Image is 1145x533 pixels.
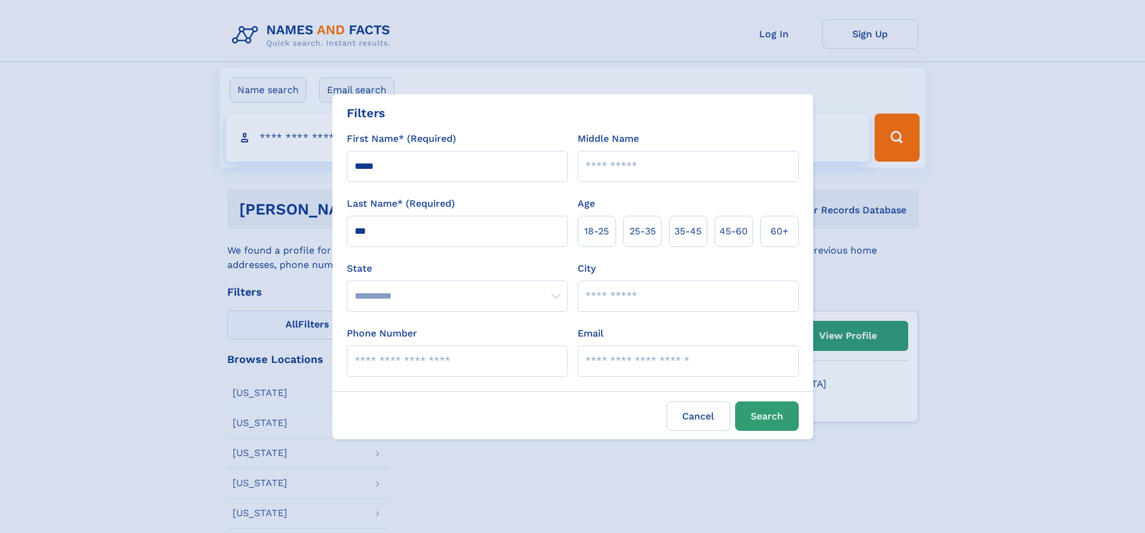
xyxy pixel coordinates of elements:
span: 35‑45 [674,224,701,239]
span: 18‑25 [584,224,609,239]
label: First Name* (Required) [347,132,456,146]
label: City [578,261,596,276]
label: State [347,261,568,276]
div: Filters [347,104,385,122]
span: 25‑35 [629,224,656,239]
label: Age [578,196,595,211]
label: Phone Number [347,326,417,341]
label: Email [578,326,603,341]
span: 60+ [771,224,789,239]
span: 45‑60 [719,224,748,239]
label: Cancel [667,401,730,431]
label: Middle Name [578,132,639,146]
button: Search [735,401,799,431]
label: Last Name* (Required) [347,196,455,211]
